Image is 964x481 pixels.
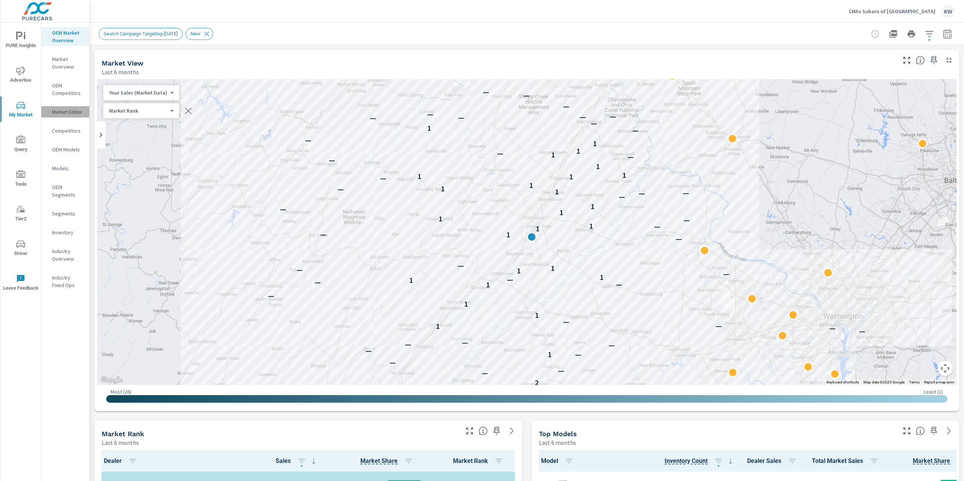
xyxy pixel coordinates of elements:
p: — [483,87,489,96]
p: — [482,368,488,377]
p: — [563,317,569,326]
div: OEM Models [41,144,89,155]
p: Last 6 months [102,438,139,447]
p: — [427,110,433,119]
span: Query [3,136,39,154]
a: Open this area in Google Maps (opens a new window) [99,375,124,385]
p: 1 [551,150,555,159]
p: — [329,156,335,165]
div: OEM Competitors [41,80,89,99]
p: 1 [517,266,521,275]
a: See more details in report [506,425,518,437]
h5: Market Rank [102,430,144,438]
p: — [627,152,634,161]
div: Industry Fixed Ops [41,272,89,291]
p: 1 [535,311,539,320]
p: — [676,234,682,243]
p: Market Editor [52,108,83,116]
p: — [683,215,690,224]
p: — [296,265,303,274]
p: — [563,102,569,111]
p: 1 [464,299,468,308]
button: Minimize Widget [943,54,955,66]
p: Inventory [52,229,83,236]
p: 2 [535,378,539,387]
p: — [458,113,464,122]
div: Your Sales (Market Data) [103,89,173,96]
p: — [609,341,615,350]
p: 1 [441,184,445,193]
span: Save this to your personalized report [928,425,940,437]
p: Industry Overview [52,247,83,263]
div: Competitors [41,125,89,136]
p: — [380,174,386,183]
span: Map data ©2025 Google [863,380,905,384]
p: — [462,338,468,347]
button: Make Fullscreen [901,425,913,437]
p: Competitors [52,127,83,134]
button: Apply Filters [922,26,937,41]
button: Make Fullscreen [464,425,476,437]
span: New [186,31,205,37]
p: — [632,126,639,135]
button: Keyboard shortcuts [827,380,859,385]
p: — [370,113,376,122]
span: Find the biggest opportunities in your market for your inventory. Understand by postal code where... [916,56,925,65]
p: — [591,119,597,128]
a: Terms [909,380,920,384]
div: KW [941,5,955,18]
img: Google [99,375,124,385]
p: 1 [548,350,552,359]
p: 1 [529,181,533,190]
p: — [280,205,286,214]
p: — [365,346,372,355]
span: Market Rank [453,457,506,466]
p: Segments [52,210,83,217]
p: — [683,188,689,197]
span: Advertise [3,66,39,85]
button: "Export Report to PDF" [886,26,901,41]
h5: Market View [102,59,143,67]
span: Save this to your personalized report [491,425,503,437]
p: 1 [576,147,580,156]
span: Model Sales / Total Market Sales. [Market = within dealer PMA (or 60 miles if no PMA is defined) ... [913,457,950,466]
span: Find the biggest opportunities within your model lineup nationwide. [Source: Market registration ... [916,426,925,435]
p: — [320,230,326,239]
p: — [639,189,645,198]
div: New [186,28,213,40]
button: Select Date Range [940,26,955,41]
span: Dealer [104,457,140,466]
p: 1 [555,187,559,196]
button: Print Report [904,26,919,41]
div: Market Editor [41,106,89,118]
p: Last 6 months [539,438,576,447]
span: The number of vehicles currently in dealer inventory. This does not include shared inventory, nor... [665,457,708,466]
p: 1 [427,124,431,133]
div: Inventory [41,227,89,238]
span: Leave Feedback [3,274,39,293]
p: 1 [535,224,540,233]
div: OEM Segments [41,182,89,200]
span: Save this to your personalized report [928,54,940,66]
div: OEM Market Overview [41,27,89,46]
p: — [405,340,411,349]
p: 1 [593,139,597,148]
p: 1 [599,273,604,282]
p: — [619,192,625,201]
p: — [337,185,344,194]
p: — [497,149,503,158]
p: 1 [569,172,573,181]
p: Most ( 26 ) [111,388,131,395]
p: 1 [590,202,595,211]
p: — [715,321,722,330]
p: Your Sales (Market Data) [109,89,167,96]
p: — [507,275,513,284]
p: 1 [596,162,600,171]
p: 1 [551,264,555,273]
div: Market Overview [41,53,89,72]
span: Sales [276,457,318,466]
p: — [616,280,622,289]
span: Driver [3,240,39,258]
p: 1 [506,230,510,239]
h5: Top Models [539,430,577,438]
